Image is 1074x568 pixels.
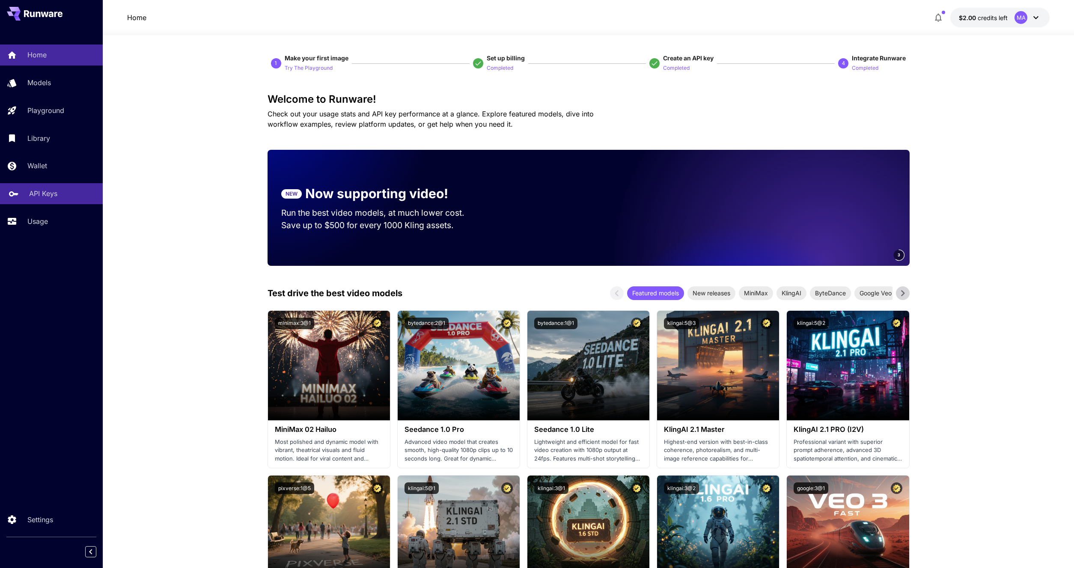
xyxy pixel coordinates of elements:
h3: MiniMax 02 Hailuo [275,425,383,434]
span: Featured models [627,288,684,297]
button: Certified Model – Vetted for best performance and includes a commercial license. [501,318,513,329]
button: Completed [852,62,878,73]
p: Settings [27,514,53,525]
button: pixverse:1@5 [275,482,314,494]
p: Run the best video models, at much lower cost. [281,207,481,219]
p: Lightweight and efficient model for fast video creation with 1080p output at 24fps. Features mult... [534,438,643,463]
p: Advanced video model that creates smooth, high-quality 1080p clips up to 10 seconds long. Great f... [405,438,513,463]
span: Create an API key [663,54,714,62]
p: Playground [27,105,64,116]
img: alt [268,311,390,420]
button: Completed [663,62,690,73]
span: KlingAI [776,288,806,297]
img: alt [787,311,909,420]
div: MA [1014,11,1027,24]
span: Check out your usage stats and API key performance at a glance. Explore featured models, dive int... [268,110,594,128]
p: Models [27,77,51,88]
h3: Seedance 1.0 Lite [534,425,643,434]
span: 3 [898,252,900,258]
div: ByteDance [810,286,851,300]
div: KlingAI [776,286,806,300]
h3: Welcome to Runware! [268,93,910,105]
button: klingai:5@2 [794,318,829,329]
button: Collapse sidebar [85,546,96,557]
button: Certified Model – Vetted for best performance and includes a commercial license. [891,482,902,494]
p: Test drive the best video models [268,287,402,300]
p: Try The Playground [285,64,333,72]
button: Certified Model – Vetted for best performance and includes a commercial license. [631,318,643,329]
img: alt [657,311,779,420]
p: Most polished and dynamic model with vibrant, theatrical visuals and fluid motion. Ideal for vira... [275,438,383,463]
a: Home [127,12,146,23]
img: alt [398,311,520,420]
p: Professional variant with superior prompt adherence, advanced 3D spatiotemporal attention, and ci... [794,438,902,463]
button: Try The Playground [285,62,333,73]
p: Usage [27,216,48,226]
button: Certified Model – Vetted for best performance and includes a commercial license. [372,318,383,329]
button: klingai:5@3 [664,318,699,329]
p: Save up to $500 for every 1000 Kling assets. [281,219,481,232]
span: credits left [978,14,1008,21]
h3: Seedance 1.0 Pro [405,425,513,434]
p: Completed [487,64,513,72]
span: Integrate Runware [852,54,906,62]
p: Library [27,133,50,143]
span: Set up billing [487,54,525,62]
p: Completed [852,64,878,72]
span: ByteDance [810,288,851,297]
p: API Keys [29,188,57,199]
span: MiniMax [739,288,773,297]
h3: KlingAI 2.1 Master [664,425,772,434]
span: $2.00 [959,14,978,21]
p: Home [27,50,47,60]
button: Certified Model – Vetted for best performance and includes a commercial license. [501,482,513,494]
button: Certified Model – Vetted for best performance and includes a commercial license. [891,318,902,329]
button: Certified Model – Vetted for best performance and includes a commercial license. [761,482,772,494]
button: Certified Model – Vetted for best performance and includes a commercial license. [372,482,383,494]
p: NEW [286,190,298,198]
p: Completed [663,64,690,72]
div: Google Veo [854,286,897,300]
div: MiniMax [739,286,773,300]
button: google:3@1 [794,482,828,494]
p: Wallet [27,161,47,171]
button: klingai:3@2 [664,482,699,494]
p: Highest-end version with best-in-class coherence, photorealism, and multi-image reference capabil... [664,438,772,463]
div: $2.00 [959,13,1008,22]
button: Certified Model – Vetted for best performance and includes a commercial license. [631,482,643,494]
div: New releases [687,286,735,300]
button: bytedance:2@1 [405,318,449,329]
button: klingai:5@1 [405,482,439,494]
span: New releases [687,288,735,297]
p: Now supporting video! [305,184,448,203]
button: Certified Model – Vetted for best performance and includes a commercial license. [761,318,772,329]
button: Completed [487,62,513,73]
div: Featured models [627,286,684,300]
span: Google Veo [854,288,897,297]
button: klingai:3@1 [534,482,568,494]
p: 4 [842,59,845,67]
button: bytedance:1@1 [534,318,577,329]
span: Make your first image [285,54,348,62]
nav: breadcrumb [127,12,146,23]
div: Collapse sidebar [92,544,103,559]
h3: KlingAI 2.1 PRO (I2V) [794,425,902,434]
p: 1 [274,59,277,67]
button: minimax:3@1 [275,318,314,329]
button: $2.00MA [950,8,1050,27]
img: alt [527,311,649,420]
